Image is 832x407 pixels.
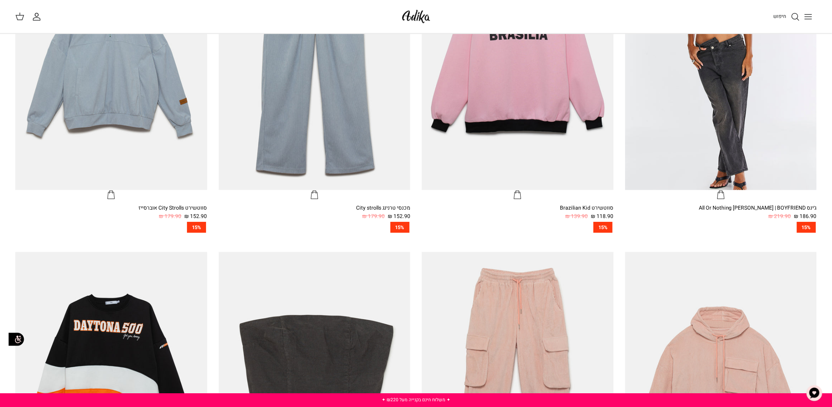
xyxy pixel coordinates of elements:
div: ג׳ינס All Or Nothing [PERSON_NAME] | BOYFRIEND [625,204,817,212]
div: מכנסי טרנינג City strolls [219,204,411,212]
a: 15% [625,222,817,233]
img: Adika IL [400,8,432,26]
div: סווטשירט Brazilian Kid [422,204,614,212]
a: ✦ משלוח חינם בקנייה מעל ₪220 ✦ [382,396,450,403]
span: 15% [187,222,206,233]
a: החשבון שלי [32,12,44,21]
span: 186.90 ₪ [794,212,817,221]
span: 179.90 ₪ [362,212,385,221]
span: 118.90 ₪ [591,212,614,221]
a: 15% [422,222,614,233]
span: 219.90 ₪ [769,212,791,221]
a: מכנסי טרנינג City strolls 152.90 ₪ 179.90 ₪ [219,204,411,221]
span: 15% [390,222,410,233]
span: 15% [593,222,613,233]
span: 152.90 ₪ [185,212,207,221]
span: 139.90 ₪ [566,212,588,221]
a: סווטשירט Brazilian Kid 118.90 ₪ 139.90 ₪ [422,204,614,221]
span: 179.90 ₪ [159,212,182,221]
a: 15% [219,222,411,233]
span: 15% [797,222,816,233]
img: accessibility_icon02.svg [6,329,27,350]
div: סווטשירט City Strolls אוברסייז [15,204,207,212]
span: 152.90 ₪ [388,212,410,221]
button: Toggle menu [800,8,817,25]
span: חיפוש [774,13,787,20]
a: חיפוש [774,12,800,21]
a: 15% [15,222,207,233]
a: ג׳ינס All Or Nothing [PERSON_NAME] | BOYFRIEND 186.90 ₪ 219.90 ₪ [625,204,817,221]
a: סווטשירט City Strolls אוברסייז 152.90 ₪ 179.90 ₪ [15,204,207,221]
button: צ'אט [803,382,826,405]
